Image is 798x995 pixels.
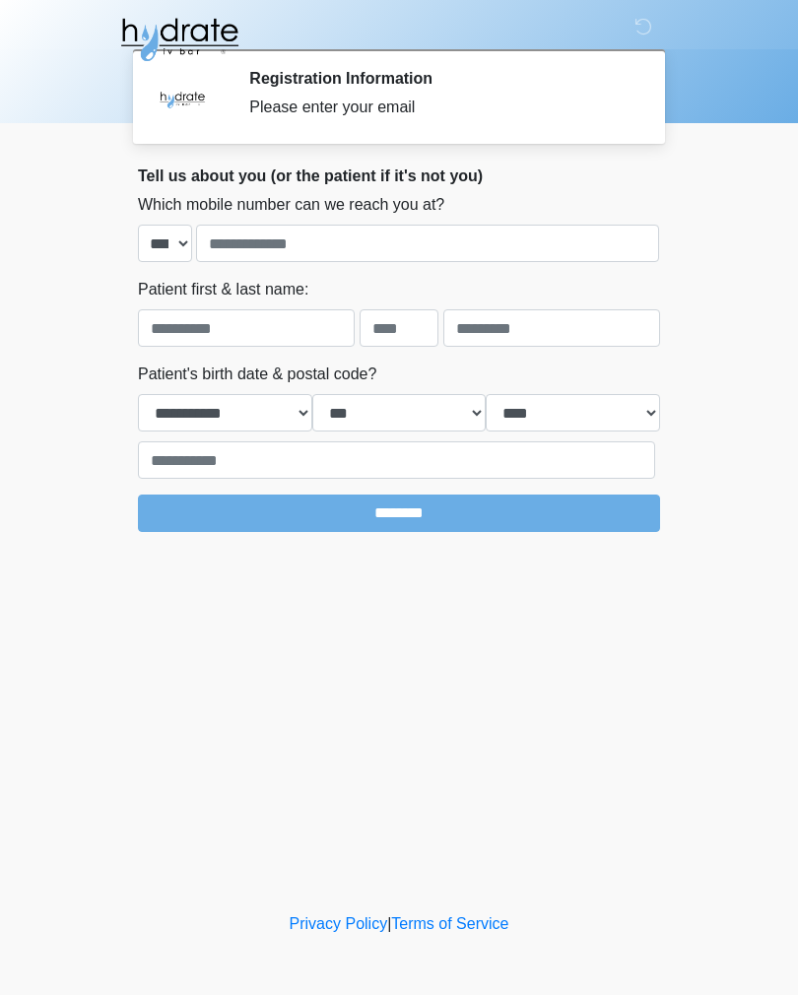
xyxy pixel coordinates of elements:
[118,15,240,64] img: Hydrate IV Bar - Fort Collins Logo
[138,278,308,301] label: Patient first & last name:
[138,193,444,217] label: Which mobile number can we reach you at?
[387,915,391,932] a: |
[391,915,508,932] a: Terms of Service
[153,69,212,128] img: Agent Avatar
[138,166,660,185] h2: Tell us about you (or the patient if it's not you)
[290,915,388,932] a: Privacy Policy
[138,363,376,386] label: Patient's birth date & postal code?
[249,96,631,119] div: Please enter your email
